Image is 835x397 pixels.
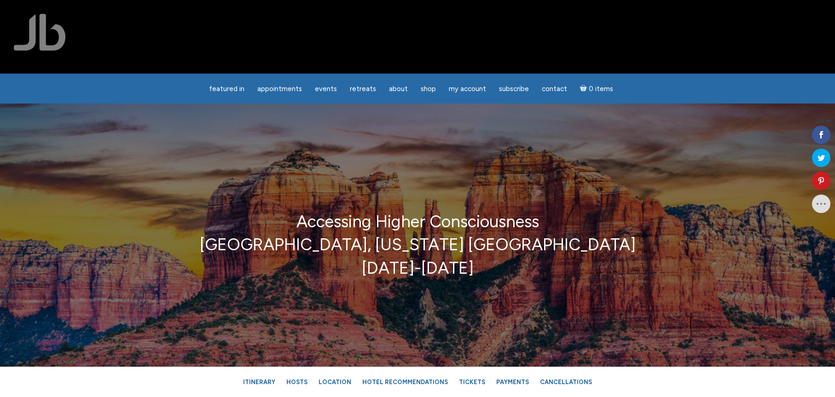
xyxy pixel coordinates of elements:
span: featured in [209,85,244,93]
a: Events [309,80,342,98]
span: Contact [542,85,567,93]
a: featured in [203,80,250,98]
span: Appointments [257,85,302,93]
a: My Account [443,80,492,98]
p: Accessing Higher Consciousness [GEOGRAPHIC_DATA], [US_STATE] [GEOGRAPHIC_DATA] [DATE]-[DATE] [42,210,794,280]
a: Itinerary [238,374,280,390]
a: Shop [415,80,441,98]
i: Cart [580,85,589,93]
a: Location [314,374,356,390]
img: Jamie Butler. The Everyday Medium [14,14,66,51]
a: Retreats [344,80,382,98]
a: Hotel Recommendations [358,374,452,390]
span: Retreats [350,85,376,93]
span: Shares [816,119,830,124]
a: Payments [492,374,533,390]
span: Shop [421,85,436,93]
a: Tickets [454,374,490,390]
span: Subscribe [499,85,529,93]
a: Subscribe [493,80,534,98]
a: About [383,80,413,98]
a: Cancellations [535,374,597,390]
span: About [389,85,408,93]
a: Appointments [252,80,307,98]
a: Hosts [282,374,312,390]
span: Events [315,85,337,93]
span: My Account [449,85,486,93]
a: Contact [536,80,573,98]
span: 0 items [589,86,613,92]
a: Cart0 items [574,79,619,98]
